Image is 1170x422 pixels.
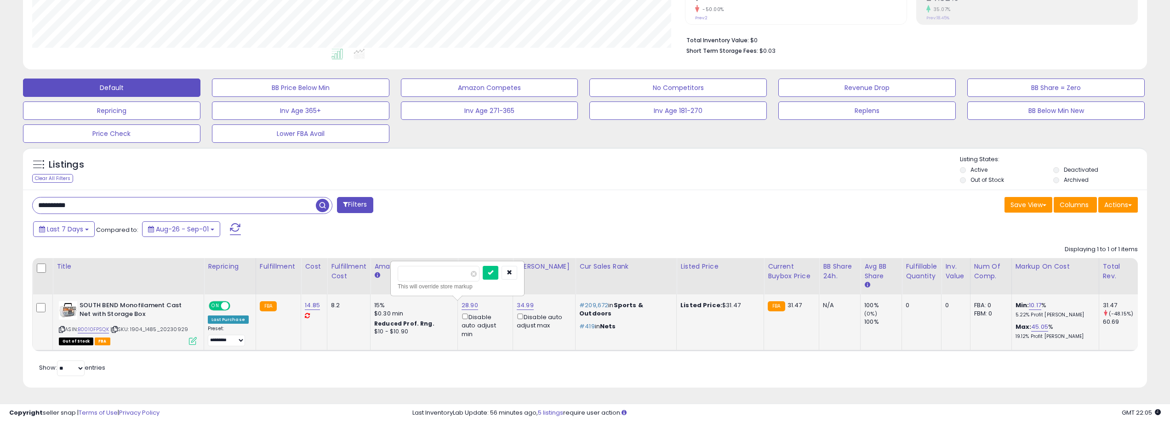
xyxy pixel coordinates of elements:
b: SOUTH BEND Monofilament Cast Net with Storage Box [80,301,191,321]
a: 10.17 [1029,301,1041,310]
a: 34.99 [517,301,534,310]
span: Nets [600,322,616,331]
div: Cur Sales Rank [579,262,673,271]
button: Amazon Competes [401,79,578,97]
div: $10 - $10.90 [374,328,451,336]
div: Last Purchase [208,315,249,324]
small: Avg BB Share. [864,281,870,289]
p: in [579,301,669,318]
p: in [579,322,669,331]
button: Revenue Drop [778,79,956,97]
button: Filters [337,197,373,213]
small: Prev: 18.45% [926,15,949,21]
label: Active [970,166,987,174]
span: Sports & Outdoors [579,301,643,318]
div: 8.2 [331,301,363,309]
button: No Competitors [589,79,767,97]
a: 5 listings [538,408,563,417]
div: Preset: [208,326,249,346]
button: Repricing [23,101,200,120]
p: Listing States: [960,155,1147,164]
div: 15% [374,301,451,309]
div: Current Buybox Price [768,262,815,281]
button: Last 7 Days [33,221,95,237]
div: Fulfillment Cost [331,262,366,281]
button: Inv Age 365+ [212,101,389,120]
div: FBA: 0 [974,301,1004,309]
div: 0 [945,301,963,309]
strong: Copyright [9,408,43,417]
small: -50.00% [699,6,724,13]
div: 31.47 [1103,301,1140,309]
div: Disable auto adjust min [462,312,506,338]
div: Listed Price [680,262,760,271]
button: Default [23,79,200,97]
small: (0%) [864,310,877,317]
small: Amazon Fees. [374,271,380,280]
span: #419 [579,322,595,331]
a: Privacy Policy [119,408,160,417]
span: Compared to: [96,225,138,234]
label: Archived [1064,176,1089,184]
button: Actions [1098,197,1138,213]
div: % [1016,323,1092,340]
div: Cost [305,262,323,271]
li: $0 [686,34,1131,45]
b: Max: [1016,322,1032,331]
div: Total Rev. [1103,262,1136,281]
small: 35.07% [930,6,951,13]
div: Repricing [208,262,252,271]
button: BB Below Min New [967,101,1145,120]
div: 100% [864,301,902,309]
b: Short Term Storage Fees: [686,47,758,55]
button: BB Price Below Min [212,79,389,97]
div: Num of Comp. [974,262,1008,281]
label: Out of Stock [970,176,1004,184]
button: Lower FBA Avail [212,124,389,143]
a: 14.85 [305,301,320,310]
a: B0010FPSQK [78,326,109,333]
div: This will override store markup [398,282,517,291]
span: 2025-09-9 22:05 GMT [1122,408,1161,417]
span: All listings that are currently out of stock and unavailable for purchase on Amazon [59,338,93,345]
button: Inv Age 271-365 [401,101,578,120]
span: | SKU: 1904_1485_20230929 [110,326,188,333]
div: BB Share 24h. [823,262,856,281]
div: $31.47 [680,301,757,309]
button: BB Share = Zero [967,79,1145,97]
div: Fulfillment [260,262,297,271]
a: Terms of Use [79,408,118,417]
p: 19.12% Profit [PERSON_NAME] [1016,333,1092,340]
p: 5.22% Profit [PERSON_NAME] [1016,312,1092,318]
small: FBA [260,301,277,311]
button: Price Check [23,124,200,143]
span: FBA [95,338,110,345]
div: [PERSON_NAME] [517,262,571,271]
small: Prev: 2 [695,15,708,21]
div: Title [57,262,200,271]
span: $0.03 [759,46,776,55]
span: Show: entries [39,363,105,372]
span: Columns [1060,200,1089,209]
div: % [1016,301,1092,318]
span: Aug-26 - Sep-01 [156,225,209,234]
b: Listed Price: [680,301,722,309]
div: Avg BB Share [864,262,898,281]
span: OFF [229,302,244,310]
div: Clear All Filters [32,174,73,183]
b: Min: [1016,301,1029,309]
div: Displaying 1 to 1 of 1 items [1065,245,1138,254]
button: Columns [1054,197,1097,213]
button: Save View [1004,197,1052,213]
img: 41qYLRXu0OL._SL40_.jpg [59,301,77,320]
small: FBA [768,301,785,311]
button: Replens [778,101,956,120]
label: Deactivated [1064,166,1098,174]
span: Last 7 Days [47,225,83,234]
h5: Listings [49,158,84,171]
div: N/A [823,301,853,309]
span: 31.47 [788,301,802,309]
div: Fulfillable Quantity [906,262,937,281]
a: 45.05 [1031,322,1048,332]
div: 60.69 [1103,318,1140,326]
